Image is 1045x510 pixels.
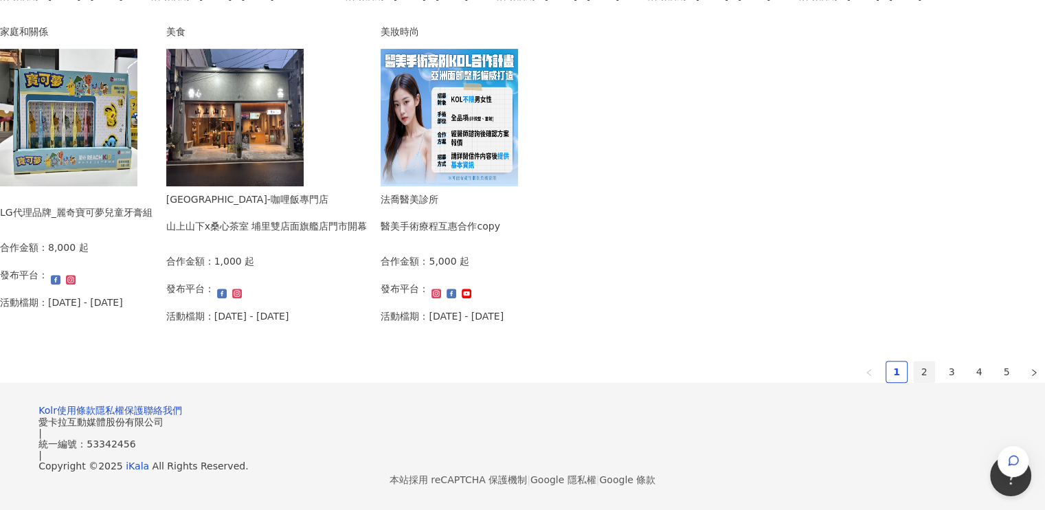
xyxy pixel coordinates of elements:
[381,254,429,269] p: 合作金額：
[996,361,1018,383] li: 5
[57,405,95,416] a: 使用條款
[381,281,429,296] p: 發布平台：
[858,361,880,383] li: Previous Page
[865,368,873,377] span: left
[913,361,935,383] li: 2
[530,474,596,485] a: Google 隱私權
[166,24,368,39] div: 美食
[390,472,655,488] span: 本站採用 reCAPTCHA 保護機制
[1030,368,1038,377] span: right
[381,49,518,186] img: 眼袋、隆鼻、隆乳、抽脂、墊下巴
[166,49,304,186] img: 山上山下：主打「咖哩飯全新菜單」與全新門市營運、桑心茶室：新品包括「打米麻糬鮮奶」、「義式冰淇淋」、「麵茶奶蓋」 加值亮點：與日本插畫家合作的「聯名限定新品」、提袋與周邊商品同步推出
[969,362,989,382] a: 4
[1023,361,1045,383] button: right
[886,361,908,383] li: 1
[38,450,42,461] span: |
[527,474,530,485] span: |
[38,405,57,416] a: Kolr
[968,361,990,383] li: 4
[144,405,182,416] a: 聯絡我們
[38,439,1007,450] div: 統一編號：53342456
[166,192,368,207] div: [GEOGRAPHIC_DATA]-咖哩飯專門店
[1023,361,1045,383] li: Next Page
[990,455,1031,496] iframe: Help Scout Beacon - Open
[941,362,962,382] a: 3
[914,362,934,382] a: 2
[48,240,89,255] p: 8,000 起
[381,24,518,39] div: 美妝時尚
[166,281,214,296] p: 發布平台：
[214,254,255,269] p: 1,000 起
[126,461,149,472] a: iKala
[886,362,907,382] a: 1
[858,361,880,383] button: left
[429,254,469,269] p: 5,000 起
[596,474,600,485] span: |
[166,254,214,269] p: 合作金額：
[381,219,499,234] div: 醫美手術療程互惠合作copy
[381,309,504,324] p: 活動檔期：[DATE] - [DATE]
[599,474,655,485] a: Google 條款
[95,405,144,416] a: 隱私權保護
[38,461,1007,472] div: Copyright © 2025 All Rights Reserved.
[166,219,368,234] div: 山上山下x桑心茶室 埔里雙店面旗艦店門市開幕
[381,192,499,207] div: 法喬醫美診所
[38,428,42,439] span: |
[38,417,1007,428] div: 愛卡拉互動媒體股份有限公司
[941,361,963,383] li: 3
[996,362,1017,382] a: 5
[166,309,289,324] p: 活動檔期：[DATE] - [DATE]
